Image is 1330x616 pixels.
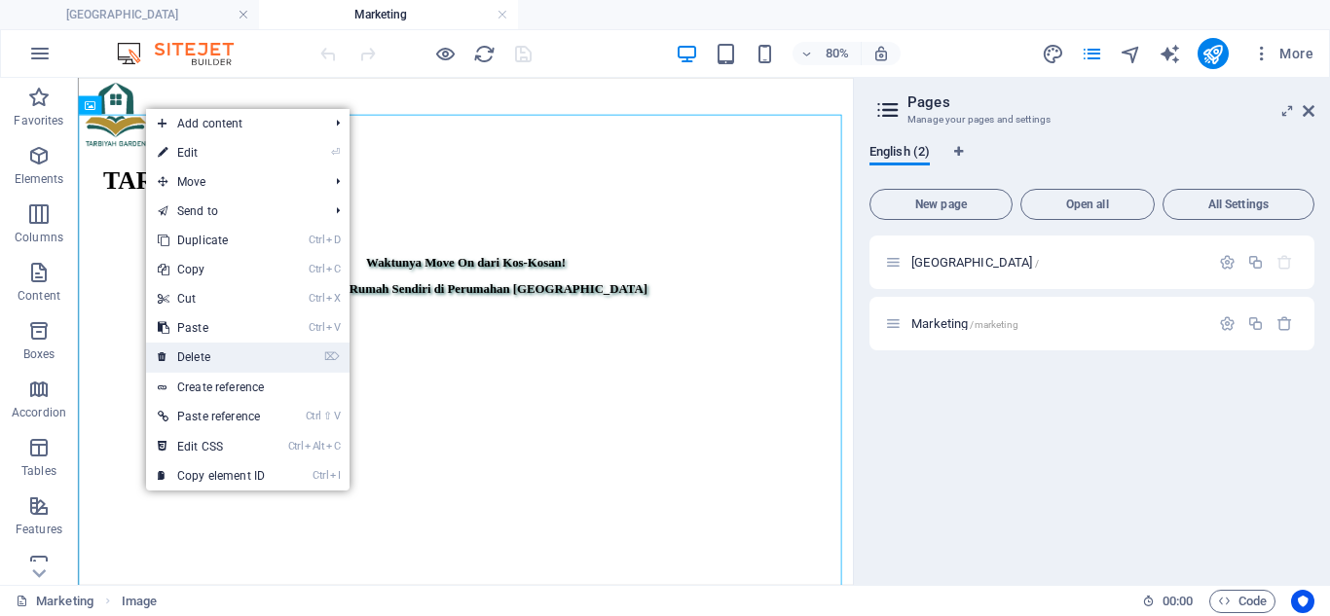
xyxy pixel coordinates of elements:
a: CtrlDDuplicate [146,226,277,255]
nav: breadcrumb [122,590,157,613]
button: All Settings [1163,189,1314,220]
i: ⇧ [323,410,332,422]
span: English (2) [869,140,930,167]
i: Ctrl [309,321,324,334]
span: : [1176,594,1179,608]
h6: 80% [822,42,853,65]
p: Accordion [12,405,66,420]
i: Ctrl [309,292,324,305]
i: Ctrl [309,263,324,275]
i: C [326,263,340,275]
p: Elements [15,171,64,187]
p: Tables [21,463,56,479]
span: /marketing [970,319,1017,330]
a: Create reference [146,373,350,402]
span: New page [878,199,1004,210]
div: Remove [1276,315,1293,332]
span: [GEOGRAPHIC_DATA] [911,255,1039,270]
i: ⏎ [331,146,340,159]
span: 00 00 [1163,590,1193,613]
i: Pages (Ctrl+Alt+S) [1081,43,1103,65]
i: C [326,440,340,453]
button: publish [1198,38,1229,69]
p: Columns [15,230,63,245]
i: Publish [1201,43,1224,65]
span: Code [1218,590,1267,613]
button: More [1244,38,1321,69]
div: Settings [1219,315,1236,332]
div: The startpage cannot be deleted [1276,254,1293,271]
button: navigator [1120,42,1143,65]
i: Ctrl [306,410,321,422]
i: Ctrl [309,234,324,246]
span: More [1252,44,1313,63]
img: Editor Logo [112,42,258,65]
i: Design (Ctrl+Alt+Y) [1042,43,1064,65]
button: reload [472,42,496,65]
a: CtrlVPaste [146,313,277,343]
i: V [326,321,340,334]
button: 80% [793,42,862,65]
span: / [1035,258,1039,269]
button: New page [869,189,1013,220]
i: Alt [305,440,324,453]
div: Settings [1219,254,1236,271]
i: V [334,410,340,422]
button: design [1042,42,1065,65]
i: Ctrl [288,440,304,453]
i: X [326,292,340,305]
i: D [326,234,340,246]
a: Ctrl⇧VPaste reference [146,402,277,431]
button: pages [1081,42,1104,65]
p: Favorites [14,113,63,128]
i: On resize automatically adjust zoom level to fit chosen device. [872,45,890,62]
h4: Marketing [259,4,518,25]
a: CtrlXCut [146,284,277,313]
a: CtrlICopy element ID [146,461,277,490]
i: Navigator [1120,43,1142,65]
i: Ctrl [313,469,328,482]
a: Click to cancel selection. Double-click to open Pages [16,590,93,613]
span: Click to select. Double-click to edit [122,590,157,613]
button: Code [1209,590,1275,613]
i: Reload page [473,43,496,65]
a: ⏎Edit [146,138,277,167]
div: [GEOGRAPHIC_DATA]/ [905,256,1209,269]
span: All Settings [1171,199,1306,210]
span: Open all [1029,199,1146,210]
a: CtrlCCopy [146,255,277,284]
button: text_generator [1159,42,1182,65]
span: Add content [146,109,320,138]
div: Duplicate [1247,254,1264,271]
p: Boxes [23,346,55,362]
div: Marketing/marketing [905,317,1209,330]
a: CtrlAltCEdit CSS [146,432,277,461]
button: Usercentrics [1291,590,1314,613]
p: Content [18,288,60,304]
i: I [330,469,340,482]
p: Features [16,522,62,537]
button: Open all [1020,189,1155,220]
div: Language Tabs [869,144,1314,181]
a: Send to [146,197,320,226]
i: ⌦ [324,350,340,363]
span: Click to open page [911,316,1018,331]
h6: Session time [1142,590,1194,613]
h2: Pages [907,93,1314,111]
button: Click here to leave preview mode and continue editing [433,42,457,65]
span: Move [146,167,320,197]
h3: Manage your pages and settings [907,111,1275,128]
a: ⌦Delete [146,343,277,372]
i: AI Writer [1159,43,1181,65]
div: Duplicate [1247,315,1264,332]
